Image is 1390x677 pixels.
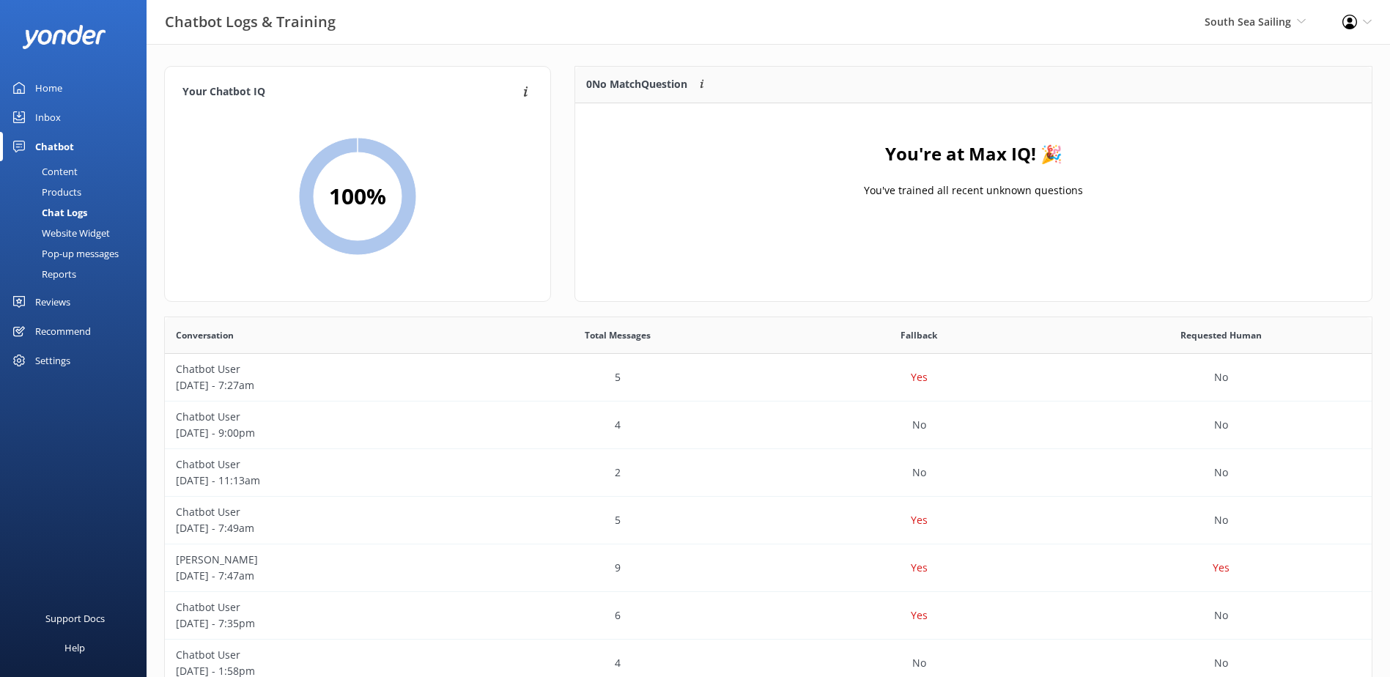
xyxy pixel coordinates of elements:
[176,647,456,663] p: Chatbot User
[45,604,105,633] div: Support Docs
[615,512,621,528] p: 5
[9,202,87,223] div: Chat Logs
[885,140,1062,168] h4: You're at Max IQ! 🎉
[9,182,147,202] a: Products
[329,179,386,214] h2: 100 %
[35,132,74,161] div: Chatbot
[1214,465,1228,481] p: No
[165,592,1372,640] div: row
[165,354,1372,402] div: row
[176,377,456,393] p: [DATE] - 7:27am
[615,655,621,671] p: 4
[911,607,928,624] p: Yes
[1213,560,1230,576] p: Yes
[176,425,456,441] p: [DATE] - 9:00pm
[9,223,110,243] div: Website Widget
[911,560,928,576] p: Yes
[911,512,928,528] p: Yes
[586,76,687,92] p: 0 No Match Question
[176,552,456,568] p: [PERSON_NAME]
[864,182,1083,199] p: You've trained all recent unknown questions
[9,202,147,223] a: Chat Logs
[176,361,456,377] p: Chatbot User
[176,520,456,536] p: [DATE] - 7:49am
[176,615,456,632] p: [DATE] - 7:35pm
[912,655,926,671] p: No
[1180,328,1262,342] span: Requested Human
[9,161,147,182] a: Content
[35,346,70,375] div: Settings
[615,560,621,576] p: 9
[9,264,147,284] a: Reports
[912,465,926,481] p: No
[35,287,70,317] div: Reviews
[35,73,62,103] div: Home
[176,504,456,520] p: Chatbot User
[1214,417,1228,433] p: No
[575,103,1372,250] div: grid
[912,417,926,433] p: No
[35,103,61,132] div: Inbox
[1205,15,1291,29] span: South Sea Sailing
[165,402,1372,449] div: row
[176,599,456,615] p: Chatbot User
[176,328,234,342] span: Conversation
[1214,607,1228,624] p: No
[911,369,928,385] p: Yes
[176,409,456,425] p: Chatbot User
[182,84,519,100] h4: Your Chatbot IQ
[901,328,937,342] span: Fallback
[615,369,621,385] p: 5
[176,568,456,584] p: [DATE] - 7:47am
[64,633,85,662] div: Help
[22,25,106,49] img: yonder-white-logo.png
[615,417,621,433] p: 4
[9,182,81,202] div: Products
[165,497,1372,544] div: row
[1214,512,1228,528] p: No
[615,465,621,481] p: 2
[165,10,336,34] h3: Chatbot Logs & Training
[1214,369,1228,385] p: No
[165,544,1372,592] div: row
[9,264,76,284] div: Reports
[176,473,456,489] p: [DATE] - 11:13am
[9,223,147,243] a: Website Widget
[165,449,1372,497] div: row
[1214,655,1228,671] p: No
[615,607,621,624] p: 6
[9,161,78,182] div: Content
[9,243,119,264] div: Pop-up messages
[9,243,147,264] a: Pop-up messages
[176,456,456,473] p: Chatbot User
[585,328,651,342] span: Total Messages
[35,317,91,346] div: Recommend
